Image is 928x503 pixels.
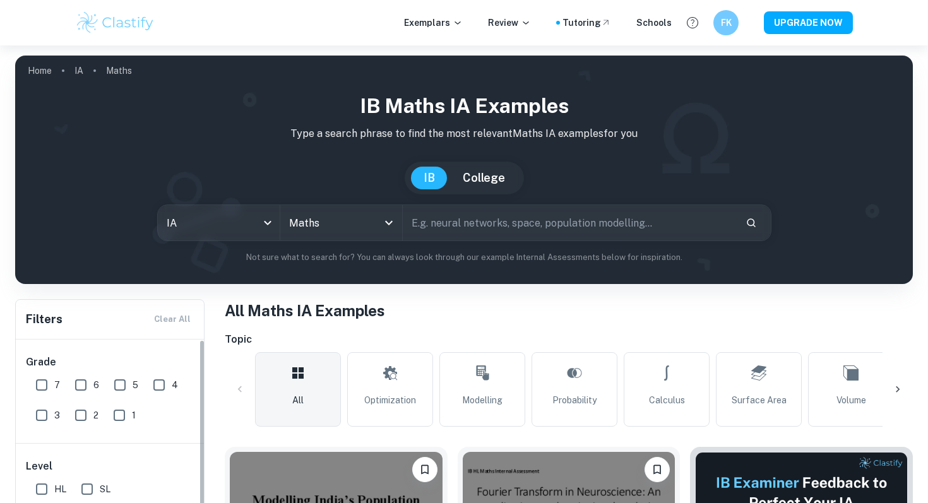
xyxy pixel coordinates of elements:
h6: Filters [26,311,62,328]
button: Bookmark [645,457,670,482]
a: Schools [636,16,672,30]
h6: Grade [26,355,195,370]
span: 6 [93,378,99,392]
button: Search [741,212,762,234]
button: Open [380,214,398,232]
span: 5 [133,378,138,392]
span: 7 [54,378,60,392]
a: Home [28,62,52,80]
p: Type a search phrase to find the most relevant Maths IA examples for you [25,126,903,141]
span: Optimization [364,393,416,407]
span: SL [100,482,110,496]
button: UPGRADE NOW [764,11,853,34]
p: Not sure what to search for? You can always look through our example Internal Assessments below f... [25,251,903,264]
a: IA [74,62,83,80]
span: 4 [172,378,178,392]
h1: All Maths IA Examples [225,299,913,322]
span: Probability [552,393,597,407]
button: IB [411,167,448,189]
button: Help and Feedback [682,12,703,33]
h6: FK [719,16,734,30]
span: 2 [93,408,98,422]
span: 1 [132,408,136,422]
span: All [292,393,304,407]
img: Clastify logo [75,10,155,35]
img: profile cover [15,56,913,284]
span: HL [54,482,66,496]
h1: IB Maths IA examples [25,91,903,121]
span: Modelling [462,393,503,407]
p: Review [488,16,531,30]
h6: Level [26,459,195,474]
a: Tutoring [562,16,611,30]
p: Maths [106,64,132,78]
input: E.g. neural networks, space, population modelling... [403,205,735,240]
p: Exemplars [404,16,463,30]
span: Volume [836,393,866,407]
span: 3 [54,408,60,422]
button: College [450,167,518,189]
button: FK [713,10,739,35]
div: IA [158,205,280,240]
h6: Topic [225,332,913,347]
button: Bookmark [412,457,437,482]
span: Calculus [649,393,685,407]
span: Surface Area [732,393,787,407]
